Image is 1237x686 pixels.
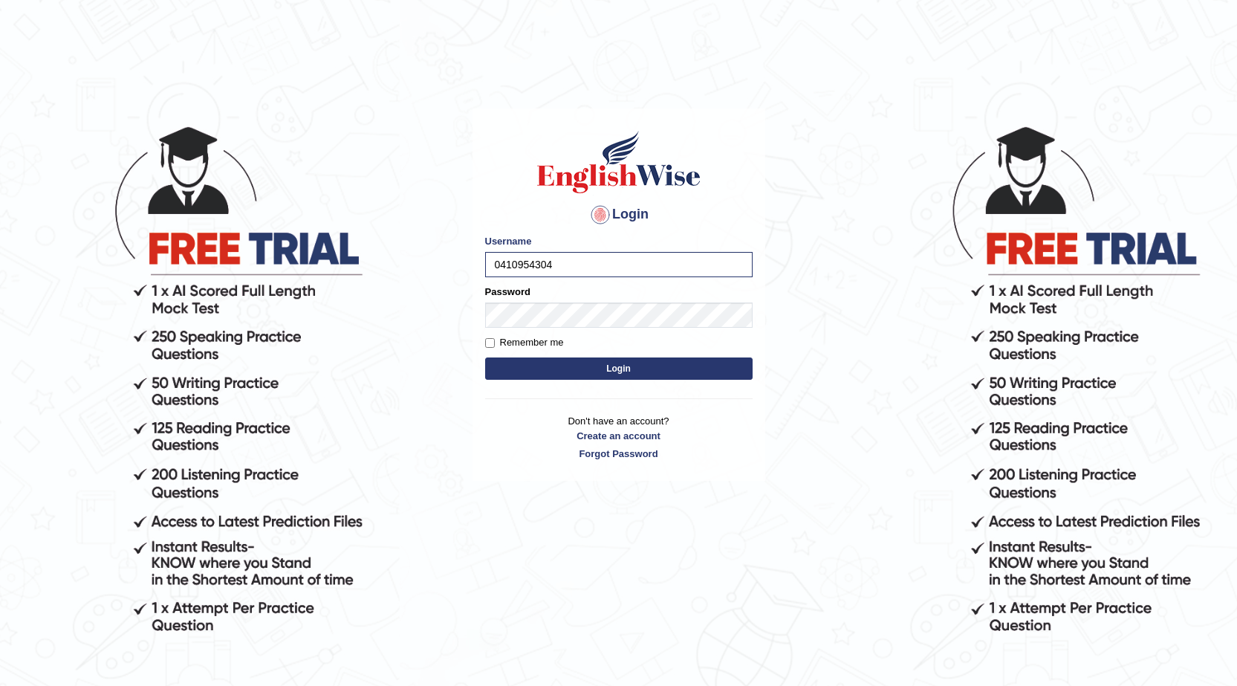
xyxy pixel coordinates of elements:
[534,129,704,195] img: Logo of English Wise sign in for intelligent practice with AI
[485,234,532,248] label: Username
[485,335,564,350] label: Remember me
[485,429,753,443] a: Create an account
[485,357,753,380] button: Login
[485,285,530,299] label: Password
[485,338,495,348] input: Remember me
[485,447,753,461] a: Forgot Password
[485,203,753,227] h4: Login
[485,414,753,460] p: Don't have an account?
